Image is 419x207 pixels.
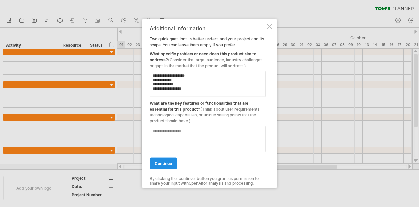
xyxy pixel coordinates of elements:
div: What are the key features or functionalities that are essential for this product? [150,97,266,124]
div: By clicking the 'continue' button you grant us permission to share your input with for analysis a... [150,176,266,186]
span: (Consider the target audience, industry challenges, or gaps in the market that the product will a... [150,57,263,68]
div: Two quick questions to better understand your project and its scope. You can leave them empty if ... [150,25,266,182]
div: Additional information [150,25,266,31]
a: OpenAI [189,181,202,186]
a: continue [150,157,177,169]
span: continue [155,161,172,166]
span: (Think about user requirements, technological capabilities, or unique selling points that the pro... [150,106,260,123]
div: What specific problem or need does this product aim to address? [150,48,266,69]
